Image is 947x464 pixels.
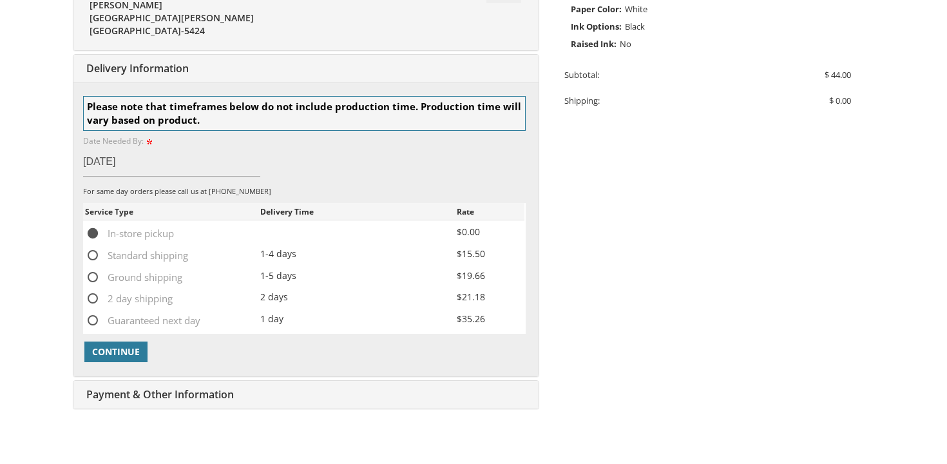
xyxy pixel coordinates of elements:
span: Guaranteed next day [85,313,200,329]
span: Delivery Information [83,61,189,75]
span: Payment & Other Information [83,387,234,401]
div: Rate [457,206,522,218]
div: $35.26 [457,312,522,326]
div: $0.00 [457,225,522,239]
span: $ 0.00 [829,95,851,106]
div: 1-4 days [260,247,457,261]
div: $15.50 [457,247,522,261]
span: Ink Options: [571,18,622,35]
span: No [620,38,631,50]
div: For same day orders please call us at [PHONE_NUMBER] [83,186,526,197]
label: Date Needed By: [83,135,155,146]
span: Ground shipping [85,269,182,285]
span: 2 day shipping [85,291,173,307]
span: Continue [92,345,140,358]
span: Raised Ink: [571,35,617,52]
div: $21.18 [457,290,522,304]
span: $ 44.00 [825,69,851,81]
div: 1 day [260,312,457,326]
img: pc_icon_required.gif [146,139,152,145]
span: In-store pickup [85,226,174,242]
div: Service Type [85,206,260,218]
button: Continue [84,342,148,362]
span: Black [625,21,645,32]
span: Standard shipping [85,247,188,264]
div: $19.66 [457,269,522,283]
div: 2 days [260,290,457,304]
div: Delivery Time [260,206,457,218]
span: White [625,3,647,15]
span: Paper Color: [571,1,622,17]
span: Subtotal: [564,69,599,81]
span: Shipping: [564,95,600,106]
div: 1-5 days [260,269,457,283]
div: Please note that timeframes below do not include production time. Production time will vary based... [83,96,526,131]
